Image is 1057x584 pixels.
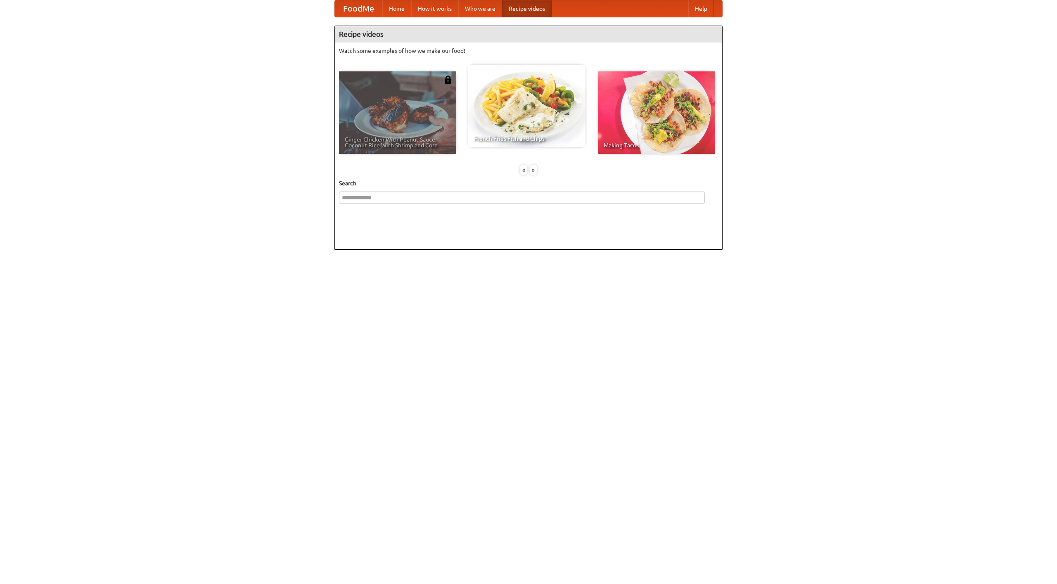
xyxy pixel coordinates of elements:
h4: Recipe videos [335,26,722,43]
img: 483408.png [444,76,452,84]
span: Making Tacos [604,142,709,148]
a: Who we are [458,0,502,17]
a: Making Tacos [598,71,715,154]
div: » [530,165,537,175]
div: « [520,165,527,175]
a: French Fries Fish and Chips [468,65,585,147]
p: Watch some examples of how we make our food! [339,47,718,55]
a: Help [688,0,714,17]
span: French Fries Fish and Chips [474,136,580,142]
a: FoodMe [335,0,382,17]
a: Home [382,0,411,17]
a: Recipe videos [502,0,552,17]
a: How it works [411,0,458,17]
h5: Search [339,179,718,187]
